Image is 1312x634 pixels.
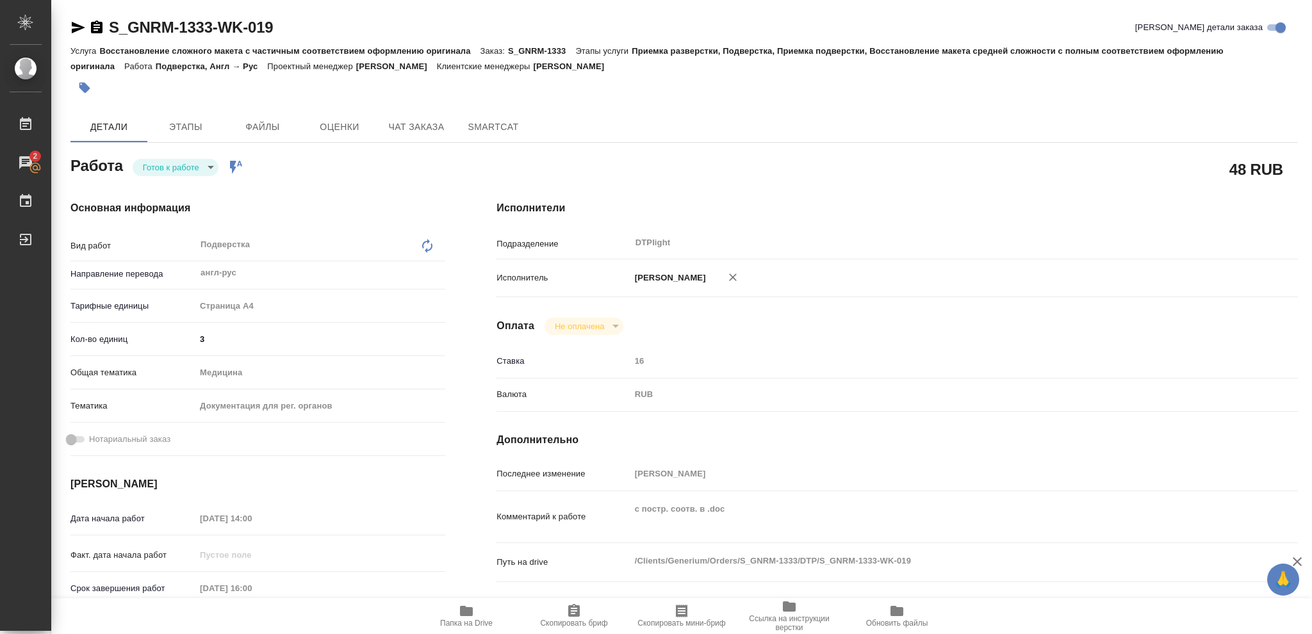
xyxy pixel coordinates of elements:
[70,268,195,280] p: Направление перевода
[437,61,534,71] p: Клиентские менеджеры
[70,512,195,525] p: Дата начала работ
[843,598,951,634] button: Обновить файлы
[630,352,1231,370] input: Пустое поле
[70,366,195,379] p: Общая тематика
[496,467,630,480] p: Последнее изменение
[496,200,1298,216] h4: Исполнители
[540,619,607,628] span: Скопировать бриф
[195,330,445,348] input: ✎ Введи что-нибудь
[89,20,104,35] button: Скопировать ссылку
[630,550,1231,572] textarea: /Clients/Generium/Orders/S_GNRM-1333/DTP/S_GNRM-1333-WK-019
[628,598,735,634] button: Скопировать мини-бриф
[195,546,307,564] input: Пустое поле
[496,318,534,334] h4: Оплата
[195,509,307,528] input: Пустое поле
[195,579,307,597] input: Пустое поле
[735,598,843,634] button: Ссылка на инструкции верстки
[25,150,45,163] span: 2
[496,272,630,284] p: Исполнитель
[78,119,140,135] span: Детали
[70,300,195,313] p: Тарифные единицы
[496,510,630,523] p: Комментарий к работе
[70,74,99,102] button: Добавить тэг
[70,46,1224,71] p: Приемка разверстки, Подверстка, Приемка подверстки, Восстановление макета средней сложности с пол...
[520,598,628,634] button: Скопировать бриф
[89,433,170,446] span: Нотариальный заказ
[496,388,630,401] p: Валюта
[719,263,747,291] button: Удалить исполнителя
[496,355,630,368] p: Ставка
[3,147,48,179] a: 2
[133,159,218,176] div: Готов к работе
[70,400,195,412] p: Тематика
[1272,566,1294,593] span: 🙏
[156,61,268,71] p: Подверстка, Англ → Рус
[1229,158,1283,180] h2: 48 RUB
[70,549,195,562] p: Факт. дата начала работ
[1135,21,1263,34] span: [PERSON_NAME] детали заказа
[356,61,437,71] p: [PERSON_NAME]
[70,200,445,216] h4: Основная информация
[109,19,273,36] a: S_GNRM-1333-WK-019
[575,46,632,56] p: Этапы услуги
[386,119,447,135] span: Чат заказа
[551,321,608,332] button: Не оплачена
[630,498,1231,533] textarea: с постр. соотв. в .doc
[232,119,293,135] span: Файлы
[70,240,195,252] p: Вид работ
[155,119,217,135] span: Этапы
[195,362,445,384] div: Медицина
[99,46,480,56] p: Восстановление сложного макета с частичным соответствием оформлению оригинала
[637,619,725,628] span: Скопировать мини-бриф
[866,619,928,628] span: Обновить файлы
[630,384,1231,405] div: RUB
[70,20,86,35] button: Скопировать ссылку для ЯМессенджера
[545,318,623,335] div: Готов к работе
[70,333,195,346] p: Кол-во единиц
[413,598,520,634] button: Папка на Drive
[630,272,706,284] p: [PERSON_NAME]
[533,61,614,71] p: [PERSON_NAME]
[70,476,445,492] h4: [PERSON_NAME]
[309,119,370,135] span: Оценки
[480,46,508,56] p: Заказ:
[195,395,445,417] div: Документация для рег. органов
[496,238,630,250] p: Подразделение
[70,153,123,176] h2: Работа
[1267,564,1299,596] button: 🙏
[195,295,445,317] div: Страница А4
[508,46,575,56] p: S_GNRM-1333
[463,119,524,135] span: SmartCat
[440,619,493,628] span: Папка на Drive
[139,162,203,173] button: Готов к работе
[70,582,195,595] p: Срок завершения работ
[70,46,99,56] p: Услуга
[267,61,356,71] p: Проектный менеджер
[124,61,156,71] p: Работа
[496,432,1298,448] h4: Дополнительно
[743,614,835,632] span: Ссылка на инструкции верстки
[630,464,1231,483] input: Пустое поле
[496,556,630,569] p: Путь на drive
